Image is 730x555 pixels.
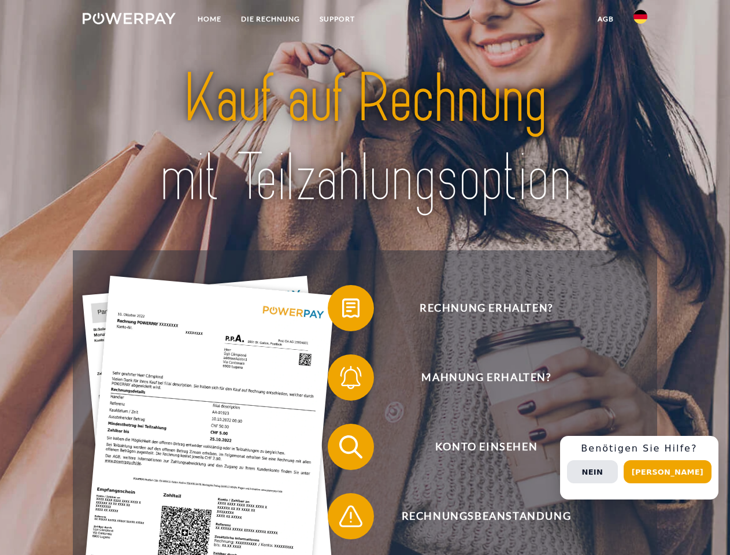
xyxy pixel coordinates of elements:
span: Rechnungsbeanstandung [344,493,628,539]
button: [PERSON_NAME] [624,460,712,483]
a: Home [188,9,231,29]
div: Schnellhilfe [560,436,718,499]
img: qb_warning.svg [336,502,365,531]
a: DIE RECHNUNG [231,9,310,29]
a: agb [588,9,624,29]
button: Nein [567,460,618,483]
button: Mahnung erhalten? [328,354,628,401]
button: Konto einsehen [328,424,628,470]
span: Konto einsehen [344,424,628,470]
img: title-powerpay_de.svg [110,55,620,221]
span: Rechnung erhalten? [344,285,628,331]
img: de [633,10,647,24]
img: qb_search.svg [336,432,365,461]
img: qb_bell.svg [336,363,365,392]
img: logo-powerpay-white.svg [83,13,176,24]
a: SUPPORT [310,9,365,29]
span: Mahnung erhalten? [344,354,628,401]
button: Rechnung erhalten? [328,285,628,331]
button: Rechnungsbeanstandung [328,493,628,539]
h3: Benötigen Sie Hilfe? [567,443,712,454]
img: qb_bill.svg [336,294,365,323]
